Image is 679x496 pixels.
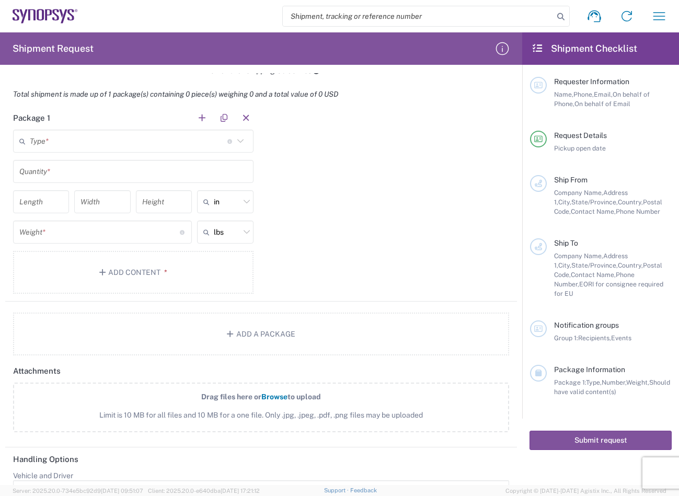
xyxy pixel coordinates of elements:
button: Add a Package [13,313,509,355]
span: [DATE] 09:51:07 [101,488,143,494]
span: EORI for consignee required for EU [554,280,663,297]
h2: Package 1 [13,113,50,123]
span: to upload [287,393,321,401]
span: Package Information [554,365,625,374]
button: Submit request [530,431,672,450]
span: Client: 2025.20.0-e640dba [148,488,260,494]
span: State/Province, [571,198,618,206]
span: Drag files here or [201,393,261,401]
span: Pickup open date [554,144,606,152]
span: Phone Number [616,207,660,215]
span: Phone, [573,90,594,98]
span: Limit is 10 MB for all files and 10 MB for a one file. Only .jpg, .jpeg, .pdf, .png files may be ... [36,410,486,421]
h2: Attachments [13,366,61,376]
input: Shipment, tracking or reference number [283,6,554,26]
span: Email, [594,90,613,98]
span: Server: 2025.20.0-734e5bc92d9 [13,488,143,494]
span: Notification groups [554,321,619,329]
span: Contact Name, [571,207,616,215]
h2: Shipment Request [13,42,94,55]
span: City, [558,261,571,269]
a: Support [324,487,350,493]
label: Vehicle and Driver [13,471,73,480]
span: Contact Name, [571,271,616,279]
span: Company Name, [554,189,603,197]
span: Ship To [554,239,578,247]
span: City, [558,198,571,206]
a: Feedback [350,487,377,493]
button: Add Content* [13,251,254,294]
span: State/Province, [571,261,618,269]
span: Recipients, [578,334,611,342]
span: Country, [618,198,643,206]
span: Company Name, [554,252,603,260]
span: Name, [554,90,573,98]
span: Events [611,334,631,342]
span: Type, [586,378,602,386]
span: Package 1: [554,378,586,386]
span: [DATE] 17:21:12 [221,488,260,494]
span: Request Details [554,131,607,140]
h2: Handling Options [13,454,78,465]
span: Browse [261,393,287,401]
span: Ship From [554,176,588,184]
h2: Shipment Checklist [532,42,637,55]
span: Number, [602,378,626,386]
span: Requester Information [554,77,629,86]
span: Country, [618,261,643,269]
span: Group 1: [554,334,578,342]
em: Total shipment is made up of 1 package(s) containing 0 piece(s) weighing 0 and a total value of 0... [5,90,346,98]
span: Weight, [626,378,649,386]
span: Copyright © [DATE]-[DATE] Agistix Inc., All Rights Reserved [505,486,666,495]
span: On behalf of Email [574,100,630,108]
